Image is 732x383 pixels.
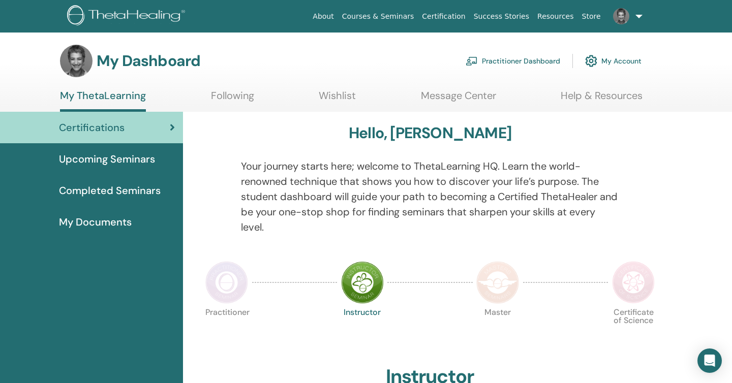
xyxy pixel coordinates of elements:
[211,89,254,109] a: Following
[341,261,384,304] img: Instructor
[97,52,200,70] h3: My Dashboard
[418,7,469,26] a: Certification
[466,56,478,66] img: chalkboard-teacher.svg
[466,50,560,72] a: Practitioner Dashboard
[60,45,93,77] img: default.jpg
[59,120,125,135] span: Certifications
[585,52,597,70] img: cog.svg
[338,7,418,26] a: Courses & Seminars
[309,7,338,26] a: About
[60,89,146,112] a: My ThetaLearning
[59,214,132,230] span: My Documents
[585,50,642,72] a: My Account
[561,89,643,109] a: Help & Resources
[421,89,496,109] a: Message Center
[533,7,578,26] a: Resources
[697,348,722,373] div: Open Intercom Messenger
[476,261,519,304] img: Master
[612,261,655,304] img: Certificate of Science
[59,151,155,167] span: Upcoming Seminars
[341,308,384,351] p: Instructor
[319,89,356,109] a: Wishlist
[578,7,605,26] a: Store
[612,308,655,351] p: Certificate of Science
[476,308,519,351] p: Master
[470,7,533,26] a: Success Stories
[613,8,629,24] img: default.jpg
[59,183,161,198] span: Completed Seminars
[241,158,620,235] p: Your journey starts here; welcome to ThetaLearning HQ. Learn the world-renowned technique that sh...
[67,5,189,28] img: logo.png
[205,261,248,304] img: Practitioner
[349,124,511,142] h3: Hello, [PERSON_NAME]
[205,308,248,351] p: Practitioner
